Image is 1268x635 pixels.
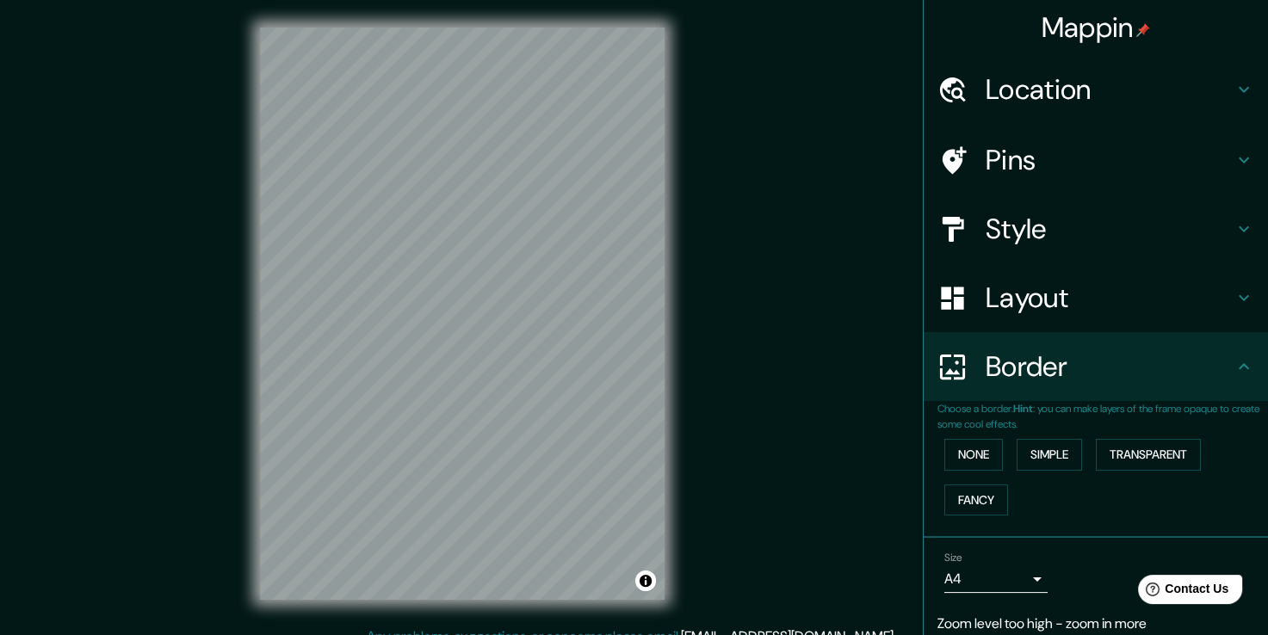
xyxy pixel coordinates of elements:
[260,28,665,600] canvas: Map
[924,194,1268,263] div: Style
[986,72,1234,107] h4: Location
[635,570,656,591] button: Toggle attribution
[1017,439,1082,471] button: Simple
[986,212,1234,246] h4: Style
[944,551,962,565] label: Size
[1136,23,1150,37] img: pin-icon.png
[1115,568,1249,616] iframe: Help widget launcher
[1013,402,1033,416] b: Hint
[924,263,1268,332] div: Layout
[1096,439,1201,471] button: Transparent
[944,565,1048,593] div: A4
[986,281,1234,315] h4: Layout
[944,484,1008,516] button: Fancy
[986,349,1234,384] h4: Border
[924,126,1268,194] div: Pins
[924,332,1268,401] div: Border
[937,613,1254,634] p: Zoom level too high - zoom in more
[986,143,1234,177] h4: Pins
[944,439,1003,471] button: None
[1042,10,1151,45] h4: Mappin
[937,401,1268,432] p: Choose a border. : you can make layers of the frame opaque to create some cool effects.
[924,55,1268,124] div: Location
